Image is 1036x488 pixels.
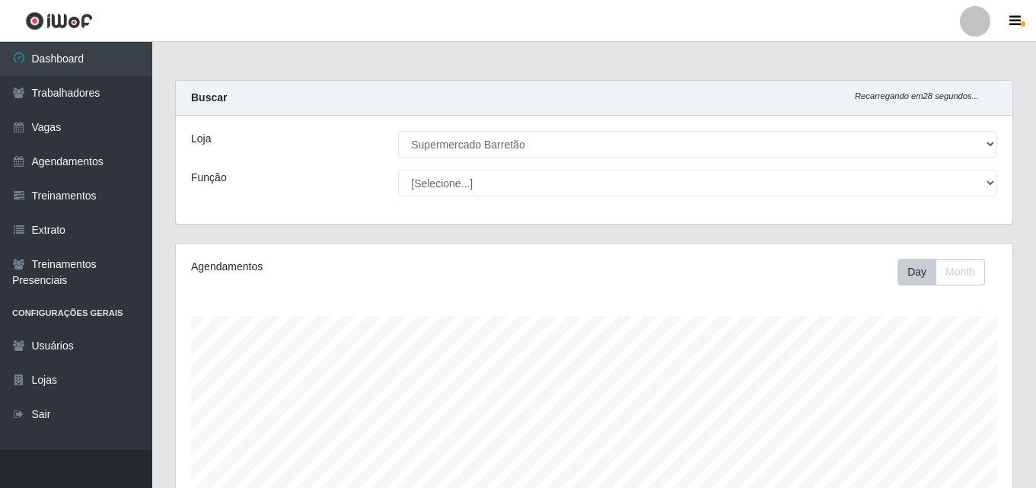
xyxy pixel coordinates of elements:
[897,259,997,285] div: Toolbar with button groups
[855,91,979,100] i: Recarregando em 28 segundos...
[897,259,936,285] button: Day
[936,259,985,285] button: Month
[191,131,211,147] label: Loja
[897,259,985,285] div: First group
[191,259,514,275] div: Agendamentos
[191,91,227,104] strong: Buscar
[191,170,227,186] label: Função
[25,11,93,30] img: CoreUI Logo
